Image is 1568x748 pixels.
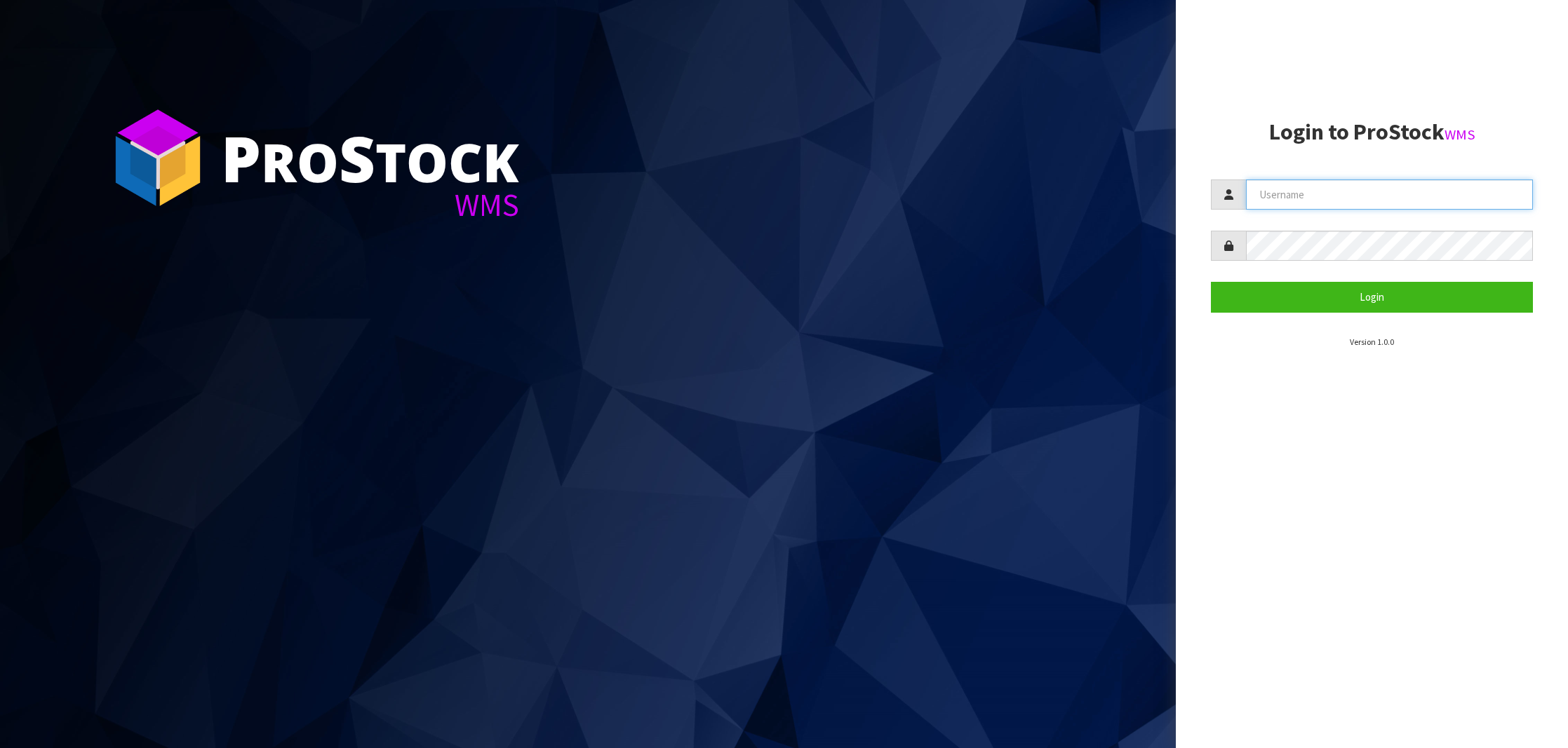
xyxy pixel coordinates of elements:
[221,126,519,189] div: ro tock
[339,115,375,200] span: S
[1246,179,1533,210] input: Username
[1350,336,1394,347] small: Version 1.0.0
[105,105,210,210] img: ProStock Cube
[1445,125,1475,144] small: WMS
[1211,120,1533,144] h2: Login to ProStock
[1211,282,1533,312] button: Login
[221,115,261,200] span: P
[221,189,519,221] div: WMS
